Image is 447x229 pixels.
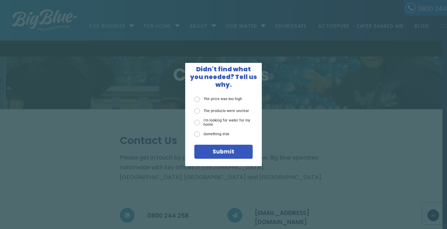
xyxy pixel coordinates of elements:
[194,131,229,137] label: Something else
[288,177,437,219] iframe: Chatbot
[194,97,242,102] label: The price was too high
[194,108,249,114] label: The products were unclear
[194,118,252,127] label: I'm looking for water for my home
[190,65,257,89] span: Didn't find what you needed? Tell us why.
[213,148,234,156] span: Submit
